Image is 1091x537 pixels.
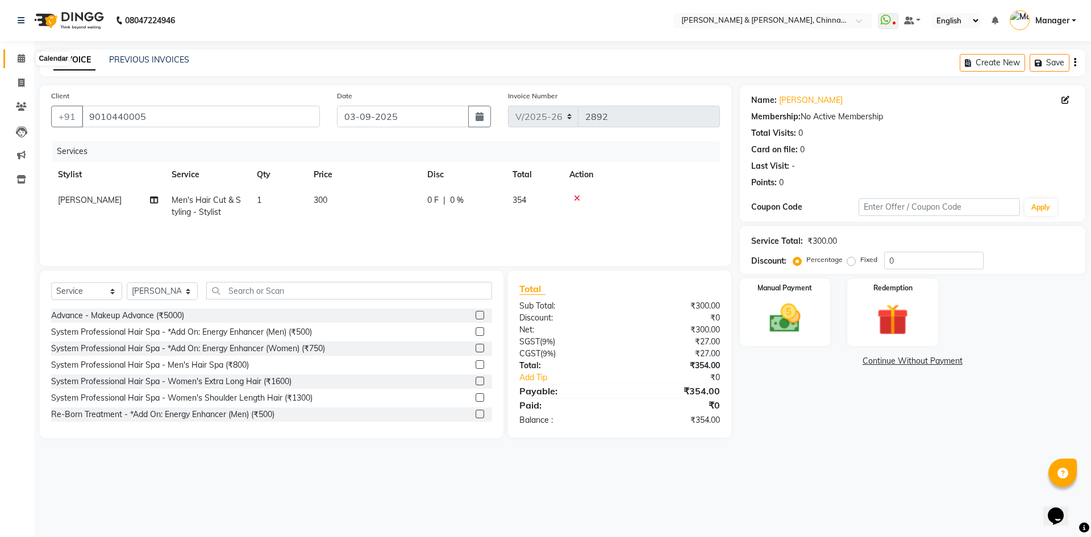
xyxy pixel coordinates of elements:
div: ₹300.00 [619,324,728,336]
label: Redemption [873,283,913,293]
th: Service [165,162,250,188]
label: Invoice Number [508,91,557,101]
div: Discount: [751,255,786,267]
button: Save [1030,54,1069,72]
div: Sub Total: [511,300,619,312]
div: Membership: [751,111,801,123]
div: System Professional Hair Spa - *Add On: Energy Enhancer (Women) (₹750) [51,343,325,355]
div: Services [52,141,728,162]
div: Last Visit: [751,160,789,172]
div: Net: [511,324,619,336]
div: System Professional Hair Spa - Men's Hair Spa (₹800) [51,359,249,371]
div: ₹300.00 [619,300,728,312]
div: Discount: [511,312,619,324]
input: Enter Offer / Coupon Code [859,198,1020,216]
div: System Professional Hair Spa - *Add On: Energy Enhancer (Men) (₹500) [51,326,312,338]
div: Calendar [36,52,70,65]
img: Manager [1010,10,1030,30]
div: Total: [511,360,619,372]
img: _gift.svg [867,300,918,339]
th: Qty [250,162,307,188]
div: - [792,160,795,172]
a: Add Tip [511,372,638,384]
th: Disc [420,162,506,188]
div: ₹0 [619,398,728,412]
span: 354 [513,195,526,205]
button: Create New [960,54,1025,72]
div: ₹354.00 [619,384,728,398]
div: ₹354.00 [619,360,728,372]
img: _cash.svg [760,300,811,336]
div: Points: [751,177,777,189]
div: ₹354.00 [619,414,728,426]
button: Apply [1025,199,1057,216]
label: Percentage [806,255,843,265]
span: | [443,194,445,206]
div: Total Visits: [751,127,796,139]
span: 9% [543,349,553,358]
a: Continue Without Payment [742,355,1083,367]
th: Price [307,162,420,188]
div: ₹27.00 [619,348,728,360]
div: System Professional Hair Spa - Women's Extra Long Hair (₹1600) [51,376,292,388]
div: Service Total: [751,235,803,247]
div: Name: [751,94,777,106]
span: 300 [314,195,327,205]
div: ( ) [511,336,619,348]
span: Total [519,283,545,295]
div: ₹300.00 [807,235,837,247]
span: 0 % [450,194,464,206]
div: 0 [779,177,784,189]
div: ( ) [511,348,619,360]
span: Manager [1035,15,1069,27]
div: 0 [800,144,805,156]
input: Search by Name/Mobile/Email/Code [82,106,320,127]
div: Coupon Code [751,201,859,213]
b: 08047224946 [125,5,175,36]
span: 0 F [427,194,439,206]
img: logo [29,5,107,36]
th: Total [506,162,563,188]
label: Fixed [860,255,877,265]
div: ₹0 [638,372,728,384]
th: Stylist [51,162,165,188]
div: Paid: [511,398,619,412]
label: Manual Payment [757,283,812,293]
div: ₹0 [619,312,728,324]
span: [PERSON_NAME] [58,195,122,205]
span: CGST [519,348,540,359]
span: 9% [542,337,553,346]
div: 0 [798,127,803,139]
span: Men's Hair Cut & Styling - Stylist [172,195,241,217]
div: Re-Born Treatment - *Add On: Energy Enhancer (Men) (₹500) [51,409,274,421]
div: Advance - Makeup Advance (₹5000) [51,310,184,322]
a: PREVIOUS INVOICES [109,55,189,65]
span: 1 [257,195,261,205]
button: +91 [51,106,83,127]
div: Card on file: [751,144,798,156]
label: Client [51,91,69,101]
div: No Active Membership [751,111,1074,123]
div: Payable: [511,384,619,398]
label: Date [337,91,352,101]
iframe: chat widget [1043,492,1080,526]
div: ₹27.00 [619,336,728,348]
span: SGST [519,336,540,347]
th: Action [563,162,720,188]
div: System Professional Hair Spa - Women's Shoulder Length Hair (₹1300) [51,392,313,404]
div: Balance : [511,414,619,426]
a: [PERSON_NAME] [779,94,843,106]
input: Search or Scan [206,282,492,299]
